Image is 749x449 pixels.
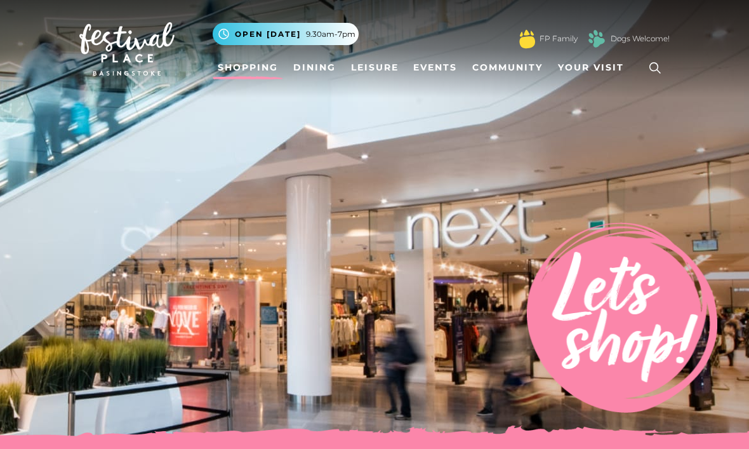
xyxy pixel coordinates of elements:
button: Open [DATE] 9.30am-7pm [213,23,359,45]
a: Shopping [213,56,283,79]
span: Open [DATE] [235,29,301,40]
a: Community [467,56,548,79]
img: Festival Place Logo [79,22,175,76]
a: Leisure [346,56,404,79]
span: Your Visit [558,61,624,74]
span: 9.30am-7pm [306,29,355,40]
a: Your Visit [553,56,635,79]
a: Dogs Welcome! [611,33,670,44]
a: FP Family [540,33,578,44]
a: Dining [288,56,341,79]
a: Events [408,56,462,79]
